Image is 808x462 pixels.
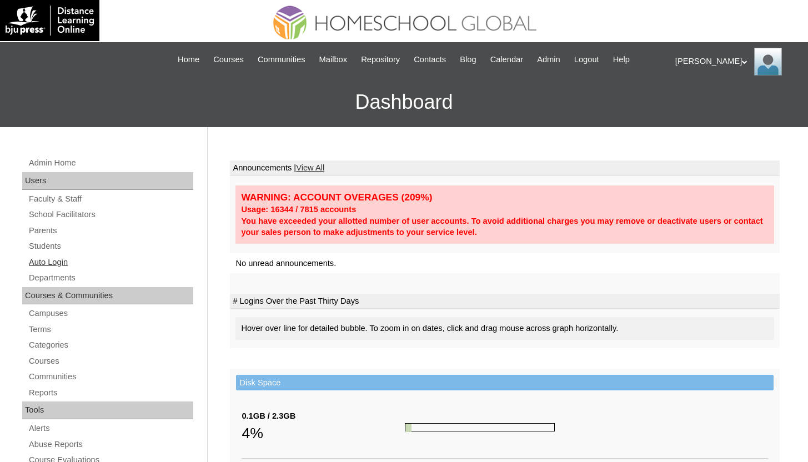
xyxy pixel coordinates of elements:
div: 4% [242,422,405,444]
a: Mailbox [314,53,353,66]
span: Repository [361,53,400,66]
div: Users [22,172,193,190]
a: School Facilitators [28,208,193,222]
a: Calendar [485,53,529,66]
a: Blog [454,53,481,66]
a: Courses [28,354,193,368]
span: Mailbox [319,53,348,66]
span: Calendar [490,53,523,66]
div: Tools [22,401,193,419]
a: View All [296,163,324,172]
a: Contacts [408,53,451,66]
a: Faculty & Staff [28,192,193,206]
a: Admin [531,53,566,66]
a: Departments [28,271,193,285]
td: # Logins Over the Past Thirty Days [230,294,780,309]
span: Admin [537,53,560,66]
img: Anna Beltran [754,48,782,76]
div: Courses & Communities [22,287,193,305]
a: Communities [252,53,311,66]
a: Admin Home [28,156,193,170]
a: Reports [28,386,193,400]
h3: Dashboard [6,77,802,127]
td: Disk Space [236,375,774,391]
img: logo-white.png [6,6,94,36]
strong: Usage: 16344 / 7815 accounts [241,205,356,214]
div: [PERSON_NAME] [675,48,797,76]
a: Categories [28,338,193,352]
a: Home [172,53,205,66]
span: Logout [574,53,599,66]
a: Campuses [28,307,193,320]
div: You have exceeded your allotted number of user accounts. To avoid additional charges you may remo... [241,215,769,238]
a: Abuse Reports [28,438,193,451]
a: Communities [28,370,193,384]
a: Terms [28,323,193,337]
div: 0.1GB / 2.3GB [242,410,405,422]
span: Communities [258,53,305,66]
div: Hover over line for detailed bubble. To zoom in on dates, click and drag mouse across graph horiz... [235,317,774,340]
td: Announcements | [230,160,780,176]
a: Logout [569,53,605,66]
div: WARNING: ACCOUNT OVERAGES (209%) [241,191,769,204]
a: Repository [355,53,405,66]
a: Students [28,239,193,253]
a: Alerts [28,421,193,435]
a: Parents [28,224,193,238]
span: Help [613,53,630,66]
a: Courses [208,53,249,66]
span: Blog [460,53,476,66]
a: Auto Login [28,255,193,269]
a: Help [608,53,635,66]
span: Contacts [414,53,446,66]
td: No unread announcements. [230,253,780,274]
span: Home [178,53,199,66]
span: Courses [213,53,244,66]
